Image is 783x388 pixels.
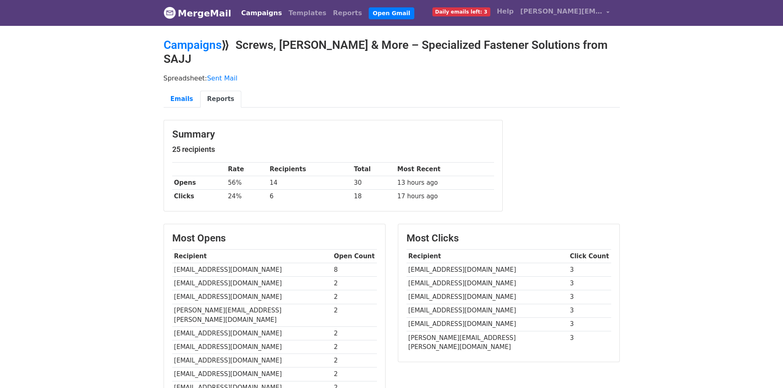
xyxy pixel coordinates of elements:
a: Campaigns [238,5,285,21]
td: 30 [352,176,395,190]
th: Clicks [172,190,226,203]
h3: Summary [172,129,494,140]
th: Click Count [568,250,611,263]
h5: 25 recipients [172,145,494,154]
th: Recipients [268,163,352,176]
td: 2 [332,290,377,304]
a: Campaigns [164,38,222,52]
td: 18 [352,190,395,203]
td: [PERSON_NAME][EMAIL_ADDRESS][PERSON_NAME][DOMAIN_NAME] [407,331,568,354]
a: Reports [200,91,241,108]
th: Opens [172,176,226,190]
td: 2 [332,304,377,327]
th: Recipient [172,250,332,263]
a: Open Gmail [369,7,414,19]
td: 24% [226,190,268,203]
td: 3 [568,304,611,317]
p: Spreadsheet: [164,74,620,83]
td: 2 [332,340,377,354]
td: 17 hours ago [395,190,494,203]
h3: Most Opens [172,232,377,244]
td: [EMAIL_ADDRESS][DOMAIN_NAME] [407,290,568,304]
span: [PERSON_NAME][EMAIL_ADDRESS][DOMAIN_NAME] [520,7,603,16]
th: Total [352,163,395,176]
td: [EMAIL_ADDRESS][DOMAIN_NAME] [172,277,332,290]
td: 3 [568,290,611,304]
a: MergeMail [164,5,231,22]
td: 13 hours ago [395,176,494,190]
th: Rate [226,163,268,176]
a: Emails [164,91,200,108]
a: Help [494,3,517,20]
img: MergeMail logo [164,7,176,19]
td: 3 [568,263,611,277]
td: 56% [226,176,268,190]
th: Open Count [332,250,377,263]
td: 2 [332,367,377,381]
td: 2 [332,327,377,340]
h3: Most Clicks [407,232,611,244]
a: Sent Mail [207,74,238,82]
td: [EMAIL_ADDRESS][DOMAIN_NAME] [407,277,568,290]
td: [EMAIL_ADDRESS][DOMAIN_NAME] [407,317,568,331]
td: 3 [568,277,611,290]
td: [PERSON_NAME][EMAIL_ADDRESS][PERSON_NAME][DOMAIN_NAME] [172,304,332,327]
span: Daily emails left: 3 [432,7,490,16]
td: 3 [568,317,611,331]
td: 14 [268,176,352,190]
th: Recipient [407,250,568,263]
td: [EMAIL_ADDRESS][DOMAIN_NAME] [172,367,332,381]
td: 2 [332,354,377,367]
td: 8 [332,263,377,277]
a: [PERSON_NAME][EMAIL_ADDRESS][DOMAIN_NAME] [517,3,613,23]
th: Most Recent [395,163,494,176]
a: Templates [285,5,330,21]
td: 3 [568,331,611,354]
a: Reports [330,5,365,21]
td: 6 [268,190,352,203]
h2: ⟫ Screws, [PERSON_NAME] & More – Specialized Fastener Solutions from SAJJ [164,38,620,66]
a: Daily emails left: 3 [429,3,494,20]
td: 2 [332,277,377,290]
td: [EMAIL_ADDRESS][DOMAIN_NAME] [172,263,332,277]
td: [EMAIL_ADDRESS][DOMAIN_NAME] [407,304,568,317]
td: [EMAIL_ADDRESS][DOMAIN_NAME] [172,340,332,354]
td: [EMAIL_ADDRESS][DOMAIN_NAME] [172,327,332,340]
td: [EMAIL_ADDRESS][DOMAIN_NAME] [172,354,332,367]
td: [EMAIL_ADDRESS][DOMAIN_NAME] [172,290,332,304]
td: [EMAIL_ADDRESS][DOMAIN_NAME] [407,263,568,277]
